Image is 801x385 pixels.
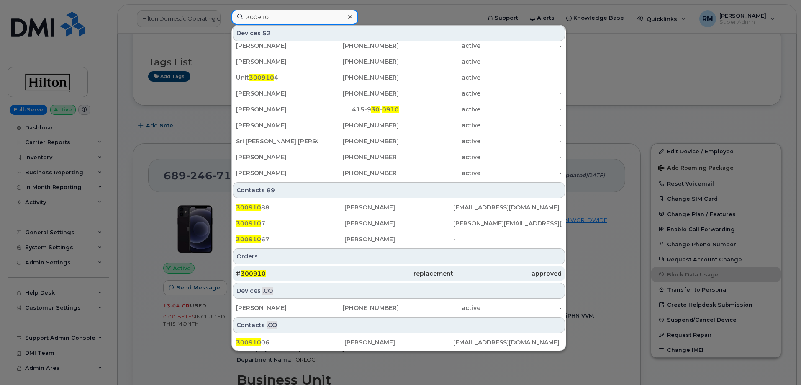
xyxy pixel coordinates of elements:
[233,266,565,281] a: #300910replacementapproved
[233,150,565,165] a: [PERSON_NAME][PHONE_NUMBER]active-
[233,335,565,350] a: 30091006[PERSON_NAME][EMAIL_ADDRESS][DOMAIN_NAME]
[318,41,399,50] div: [PHONE_NUMBER]
[399,137,480,145] div: active
[233,300,565,315] a: [PERSON_NAME][PHONE_NUMBER]active-
[399,153,480,161] div: active
[249,74,274,81] span: 300910
[480,304,562,312] div: -
[399,57,480,66] div: active
[262,29,271,37] span: 52
[233,165,565,181] a: [PERSON_NAME][PHONE_NUMBER]active-
[453,338,562,346] div: [EMAIL_ADDRESS][DOMAIN_NAME]
[236,269,344,278] div: #
[241,270,266,277] span: 300910
[236,338,344,346] div: 06
[236,235,344,243] div: 67
[399,89,480,98] div: active
[318,57,399,66] div: [PHONE_NUMBER]
[453,219,562,227] div: [PERSON_NAME][EMAIL_ADDRESS][PERSON_NAME][PERSON_NAME][DOMAIN_NAME]
[233,283,565,299] div: Devices
[318,73,399,82] div: [PHONE_NUMBER]
[480,121,562,129] div: -
[399,105,480,114] div: active
[480,89,562,98] div: -
[233,317,565,333] div: Contacts
[236,304,318,312] div: [PERSON_NAME]
[318,304,399,312] div: [PHONE_NUMBER]
[262,287,273,295] span: .CO
[318,153,399,161] div: [PHONE_NUMBER]
[233,200,565,215] a: 30091088[PERSON_NAME][EMAIL_ADDRESS][DOMAIN_NAME]
[480,73,562,82] div: -
[236,105,318,114] div: [PERSON_NAME]
[233,232,565,247] a: 30091067[PERSON_NAME]-
[233,70,565,85] a: Unit3009104[PHONE_NUMBER]active-
[480,41,562,50] div: -
[233,25,565,41] div: Devices
[399,304,480,312] div: active
[236,73,318,82] div: Unit 4
[480,169,562,177] div: -
[344,203,453,212] div: [PERSON_NAME]
[318,137,399,145] div: [PHONE_NUMBER]
[480,137,562,145] div: -
[480,105,562,114] div: -
[233,216,565,231] a: 3009107[PERSON_NAME][PERSON_NAME][EMAIL_ADDRESS][PERSON_NAME][PERSON_NAME][DOMAIN_NAME]
[233,182,565,198] div: Contacts
[233,134,565,149] a: Sri [PERSON_NAME] [PERSON_NAME][PHONE_NUMBER]active-
[382,106,399,113] span: 0910
[480,153,562,161] div: -
[318,121,399,129] div: [PHONE_NUMBER]
[236,203,344,212] div: 88
[267,186,275,194] span: 89
[233,54,565,69] a: [PERSON_NAME][PHONE_NUMBER]active-
[236,169,318,177] div: [PERSON_NAME]
[344,338,453,346] div: [PERSON_NAME]
[233,86,565,101] a: [PERSON_NAME][PHONE_NUMBER]active-
[236,57,318,66] div: [PERSON_NAME]
[236,219,344,227] div: 7
[233,248,565,264] div: Orders
[236,153,318,161] div: [PERSON_NAME]
[236,235,261,243] span: 300910
[399,121,480,129] div: active
[236,137,318,145] div: Sri [PERSON_NAME] [PERSON_NAME]
[480,57,562,66] div: -
[344,219,453,227] div: [PERSON_NAME]
[318,169,399,177] div: [PHONE_NUMBER]
[371,106,380,113] span: 30
[765,349,795,379] iframe: Messenger Launcher
[267,321,277,329] span: .CO
[231,10,358,25] input: Find something...
[453,269,562,278] div: approved
[236,338,261,346] span: 300910
[399,169,480,177] div: active
[236,89,318,98] div: [PERSON_NAME]
[344,269,453,278] div: replacement
[399,41,480,50] div: active
[236,121,318,129] div: [PERSON_NAME]
[233,38,565,53] a: [PERSON_NAME][PHONE_NUMBER]active-
[344,235,453,243] div: [PERSON_NAME]
[233,118,565,133] a: [PERSON_NAME][PHONE_NUMBER]active-
[233,102,565,117] a: [PERSON_NAME]415-930-0910active-
[453,203,562,212] div: [EMAIL_ADDRESS][DOMAIN_NAME]
[453,235,562,243] div: -
[236,41,318,50] div: [PERSON_NAME]
[399,73,480,82] div: active
[318,105,399,114] div: 415-9 -
[318,89,399,98] div: [PHONE_NUMBER]
[236,204,261,211] span: 300910
[236,220,261,227] span: 300910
